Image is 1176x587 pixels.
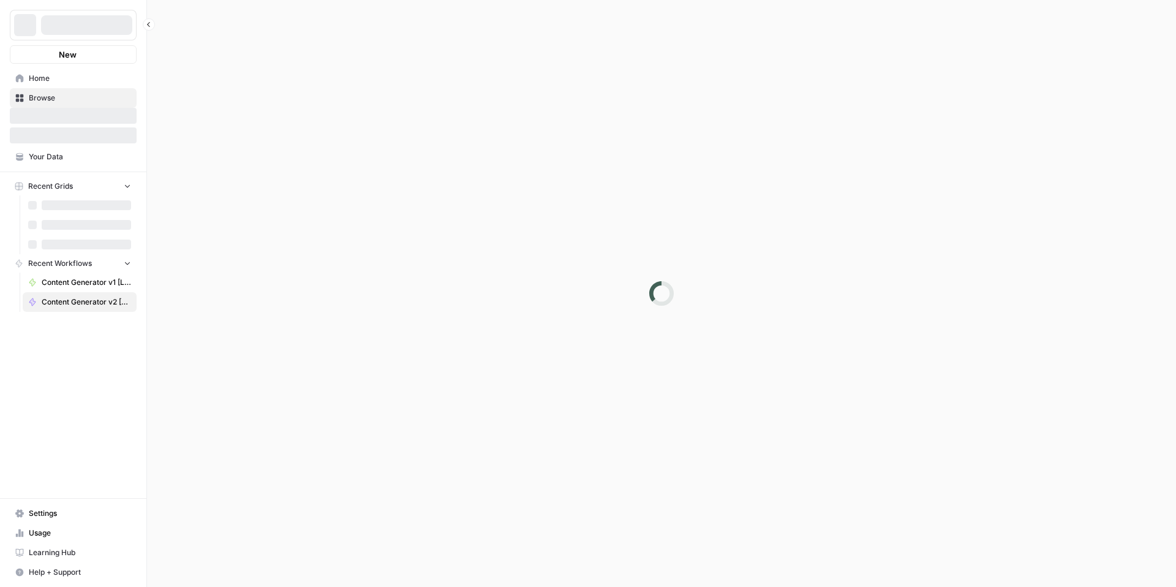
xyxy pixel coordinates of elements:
[29,567,131,578] span: Help + Support
[10,69,137,88] a: Home
[10,88,137,108] a: Browse
[28,181,73,192] span: Recent Grids
[10,147,137,167] a: Your Data
[10,562,137,582] button: Help + Support
[29,93,131,104] span: Browse
[28,258,92,269] span: Recent Workflows
[42,297,131,308] span: Content Generator v2 [BETA]
[29,73,131,84] span: Home
[23,273,137,292] a: Content Generator v1 [LIVE]
[29,547,131,558] span: Learning Hub
[29,151,131,162] span: Your Data
[42,277,131,288] span: Content Generator v1 [LIVE]
[10,523,137,543] a: Usage
[10,504,137,523] a: Settings
[10,543,137,562] a: Learning Hub
[29,528,131,539] span: Usage
[10,177,137,195] button: Recent Grids
[59,48,77,61] span: New
[29,508,131,519] span: Settings
[10,45,137,64] button: New
[10,254,137,273] button: Recent Workflows
[23,292,137,312] a: Content Generator v2 [BETA]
